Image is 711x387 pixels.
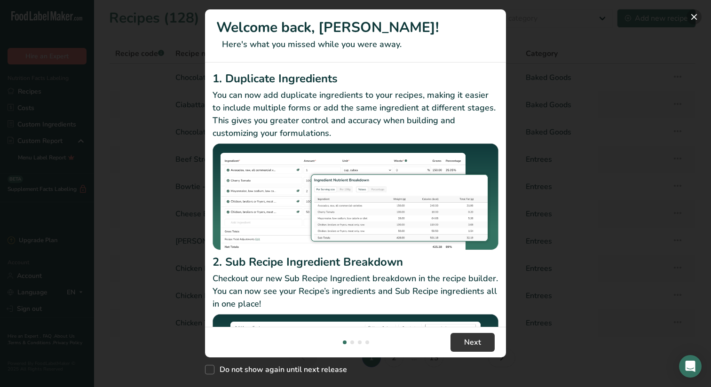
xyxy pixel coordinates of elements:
[214,365,347,374] span: Do not show again until next release
[464,337,481,348] span: Next
[213,70,498,87] h2: 1. Duplicate Ingredients
[679,355,702,378] div: Open Intercom Messenger
[216,38,495,51] p: Here's what you missed while you were away.
[213,253,498,270] h2: 2. Sub Recipe Ingredient Breakdown
[213,89,498,140] p: You can now add duplicate ingredients to your recipes, making it easier to include multiple forms...
[450,333,495,352] button: Next
[216,17,495,38] h1: Welcome back, [PERSON_NAME]!
[213,143,498,250] img: Duplicate Ingredients
[213,272,498,310] p: Checkout our new Sub Recipe Ingredient breakdown in the recipe builder. You can now see your Reci...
